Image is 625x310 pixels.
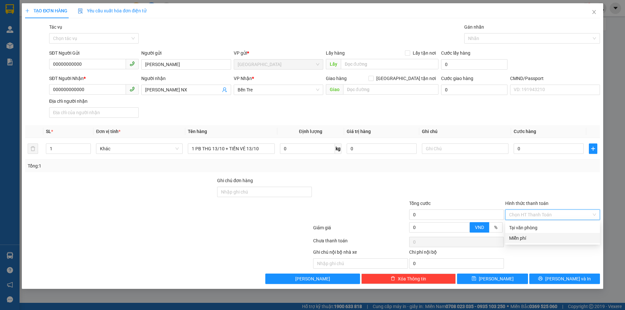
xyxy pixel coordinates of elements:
[295,275,330,282] span: [PERSON_NAME]
[441,85,507,95] input: Cước giao hàng
[326,50,345,56] span: Lấy hàng
[589,143,597,154] button: plus
[441,50,470,56] label: Cước lấy hàng
[238,60,319,69] span: Tiền Giang
[361,274,456,284] button: deleteXóa Thông tin
[78,8,146,13] span: Yêu cầu xuất hóa đơn điện tử
[326,84,343,95] span: Giao
[312,224,409,236] div: Giảm giá
[234,76,252,81] span: VP Nhận
[591,9,597,15] span: close
[409,201,431,206] span: Tổng cước
[509,224,596,231] div: Tại văn phòng
[475,225,484,230] span: VND
[46,129,51,134] span: SL
[25,8,30,13] span: plus
[25,8,67,13] span: TẠO ĐƠN HÀNG
[222,87,227,92] span: user-add
[398,275,426,282] span: Xóa Thông tin
[265,274,360,284] button: [PERSON_NAME]
[505,201,549,206] label: Hình thức thanh toán
[441,76,473,81] label: Cước giao hàng
[514,129,536,134] span: Cước hàng
[217,178,253,183] label: Ghi chú đơn hàng
[217,187,312,197] input: Ghi chú đơn hàng
[457,274,528,284] button: save[PERSON_NAME]
[391,276,395,281] span: delete
[472,276,476,281] span: save
[510,75,600,82] div: CMND/Passport
[589,146,597,151] span: plus
[326,76,347,81] span: Giao hàng
[130,87,135,92] span: phone
[441,59,507,70] input: Cước lấy hàng
[529,274,600,284] button: printer[PERSON_NAME] và In
[49,24,62,30] label: Tác vụ
[343,84,438,95] input: Dọc đường
[538,276,543,281] span: printer
[313,258,408,269] input: Nhập ghi chú
[141,49,231,57] div: Người gửi
[100,144,179,154] span: Khác
[49,98,139,105] div: Địa chỉ người nhận
[299,129,322,134] span: Định lượng
[238,85,319,95] span: Bến Tre
[28,143,38,154] button: delete
[347,143,417,154] input: 0
[49,107,139,118] input: Địa chỉ của người nhận
[96,129,120,134] span: Đơn vị tính
[509,235,596,242] div: Miễn phí
[130,61,135,66] span: phone
[347,129,371,134] span: Giá trị hàng
[374,75,438,82] span: [GEOGRAPHIC_DATA] tận nơi
[188,143,274,154] input: VD: Bàn, Ghế
[234,49,323,57] div: VP gửi
[28,162,241,169] div: Tổng: 1
[419,125,511,138] th: Ghi chú
[422,143,508,154] input: Ghi Chú
[410,49,438,57] span: Lấy tận nơi
[409,249,504,258] div: Chi phí nội bộ
[494,225,497,230] span: %
[341,59,438,69] input: Dọc đường
[49,49,139,57] div: SĐT Người Gửi
[312,237,409,249] div: Chưa thanh toán
[545,275,591,282] span: [PERSON_NAME] và In
[335,143,341,154] span: kg
[585,3,603,21] button: Close
[464,24,484,30] label: Gán nhãn
[78,8,83,14] img: icon
[479,275,514,282] span: [PERSON_NAME]
[326,59,341,69] span: Lấy
[188,129,207,134] span: Tên hàng
[141,75,231,82] div: Người nhận
[49,75,139,82] div: SĐT Người Nhận
[313,249,408,258] div: Ghi chú nội bộ nhà xe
